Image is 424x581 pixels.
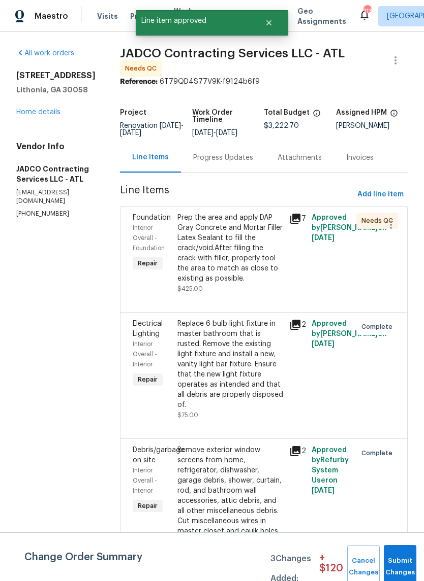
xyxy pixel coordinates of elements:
h5: Lithonia, GA 30058 [16,85,96,95]
span: [DATE] [312,340,335,348]
div: 7 [289,213,306,225]
a: Home details [16,109,60,116]
span: $425.00 [177,286,203,292]
span: Renovation [120,122,184,136]
div: Attachments [278,153,322,163]
h4: Vendor Info [16,142,96,152]
div: 2 [289,319,306,331]
span: - [192,129,237,136]
span: Needs QC [125,63,161,74]
span: Geo Assignments [297,6,346,26]
span: Work Orders [174,6,200,26]
span: Foundation [133,214,171,221]
span: The total cost of line items that have been proposed by Opendoor. This sum includes line items th... [313,109,321,122]
span: Projects [130,11,162,21]
span: [DATE] [216,129,237,136]
span: Debris/garbage on site [133,447,185,464]
span: Approved by [PERSON_NAME] on [312,214,387,242]
span: [DATE] [120,129,141,136]
div: Prep the area and apply DAP Gray Concrete and Mortar Filler Latex Sealant to fill the crack/void.... [177,213,283,284]
p: [PHONE_NUMBER] [16,210,96,218]
span: Repair [134,374,162,385]
span: Interior Overall - Foundation [133,225,165,251]
div: 2 [289,445,306,457]
h5: Assigned HPM [336,109,387,116]
span: Interior Overall - Interior [133,467,157,494]
span: Maestro [35,11,68,21]
span: Line item approved [136,10,252,31]
h5: Work Order Timeline [192,109,264,123]
div: 6T79QD4S77V9K-f9124b6f9 [120,77,408,87]
span: Approved by Refurby System User on [312,447,349,494]
span: The hpm assigned to this work order. [390,109,398,122]
span: Line Items [120,185,353,204]
button: Close [252,13,286,33]
div: [PERSON_NAME] [336,122,408,129]
button: Add line item [353,185,408,204]
div: Progress Updates [193,153,253,163]
span: Complete [361,322,397,332]
span: $75.00 [177,412,198,418]
h5: Project [120,109,146,116]
b: Reference: [120,78,158,85]
span: Needs QC [361,216,397,226]
div: 113 [364,6,371,16]
span: Approved by [PERSON_NAME] on [312,320,387,348]
p: [EMAIL_ADDRESS][DOMAIN_NAME] [16,188,96,206]
div: Invoices [346,153,374,163]
span: [DATE] [192,129,214,136]
span: Electrical Lighting [133,320,163,337]
span: Visits [97,11,118,21]
h5: JADCO Contracting Services LLC - ATL [16,164,96,184]
span: Submit Changes [389,555,411,578]
h5: Total Budget [264,109,310,116]
span: [DATE] [160,122,181,129]
span: Complete [361,448,397,458]
span: Cancel Changes [352,555,375,578]
div: Line Items [132,152,169,162]
span: $3,222.70 [264,122,299,129]
span: [DATE] [312,487,335,494]
span: [DATE] [312,234,335,242]
span: - [120,122,184,136]
h2: [STREET_ADDRESS] [16,71,96,81]
a: All work orders [16,50,74,57]
span: JADCO Contracting Services LLC - ATL [120,47,345,59]
span: Interior Overall - Interior [133,341,157,367]
span: Add line item [357,188,404,201]
div: Replace 6 bulb light fixture in master bathroom that is rusted. Remove the existing light fixture... [177,319,283,410]
span: Repair [134,258,162,268]
span: Repair [134,501,162,511]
